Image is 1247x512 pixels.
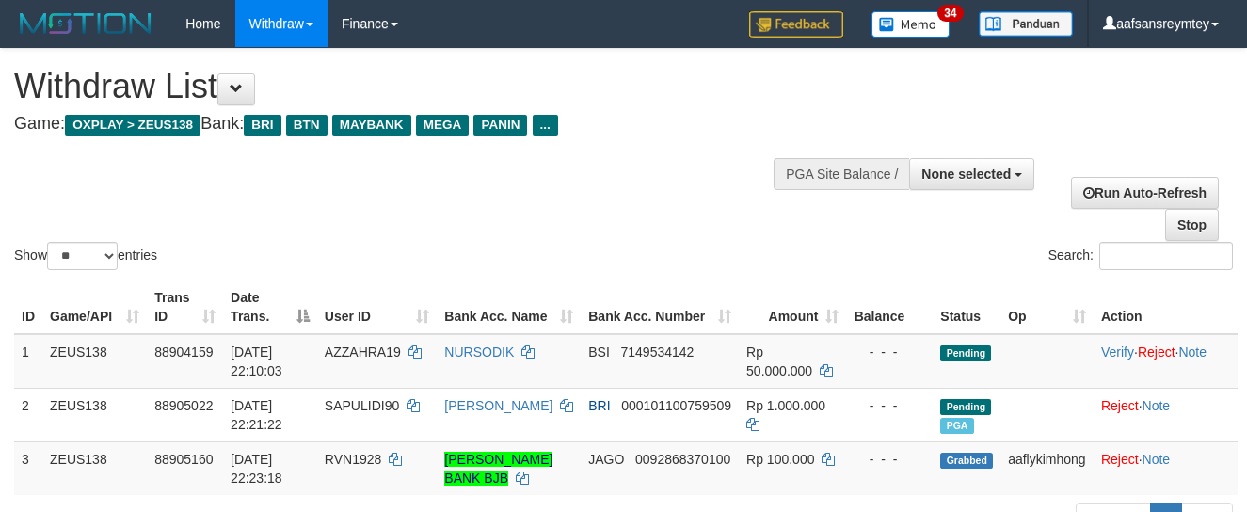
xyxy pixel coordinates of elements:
[14,334,42,389] td: 1
[154,452,213,467] span: 88905160
[921,167,1011,182] span: None selected
[846,280,933,334] th: Balance
[940,453,993,469] span: Grabbed
[746,344,812,378] span: Rp 50.000.000
[14,68,812,105] h1: Withdraw List
[437,280,581,334] th: Bank Acc. Name: activate to sort column ascending
[1000,441,1094,495] td: aaflykimhong
[739,280,846,334] th: Amount: activate to sort column ascending
[1094,388,1238,441] td: ·
[621,344,695,360] span: Copy 7149534142 to clipboard
[909,158,1034,190] button: None selected
[1143,398,1171,413] a: Note
[47,242,118,270] select: Showentries
[1099,242,1233,270] input: Search:
[14,280,42,334] th: ID
[286,115,328,136] span: BTN
[1165,209,1219,241] a: Stop
[244,115,280,136] span: BRI
[588,452,624,467] span: JAGO
[444,452,552,486] a: [PERSON_NAME] BANK BJB
[746,398,825,413] span: Rp 1.000.000
[231,398,282,432] span: [DATE] 22:21:22
[940,418,973,434] span: Marked by aaftrukkakada
[14,9,157,38] img: MOTION_logo.png
[933,280,1000,334] th: Status
[332,115,411,136] span: MAYBANK
[1143,452,1171,467] a: Note
[979,11,1073,37] img: panduan.png
[621,398,731,413] span: Copy 000101100759509 to clipboard
[871,11,951,38] img: Button%20Memo.svg
[416,115,470,136] span: MEGA
[14,441,42,495] td: 3
[65,115,200,136] span: OXPLAY > ZEUS138
[1094,334,1238,389] td: · ·
[1101,452,1139,467] a: Reject
[325,452,381,467] span: RVN1928
[749,11,843,38] img: Feedback.jpg
[940,399,991,415] span: Pending
[42,280,147,334] th: Game/API: activate to sort column ascending
[42,388,147,441] td: ZEUS138
[940,345,991,361] span: Pending
[42,334,147,389] td: ZEUS138
[325,344,401,360] span: AZZAHRA19
[854,343,925,361] div: - - -
[1138,344,1175,360] a: Reject
[854,396,925,415] div: - - -
[154,344,213,360] span: 88904159
[14,242,157,270] label: Show entries
[154,398,213,413] span: 88905022
[473,115,527,136] span: PANIN
[581,280,739,334] th: Bank Acc. Number: activate to sort column ascending
[635,452,730,467] span: Copy 0092868370100 to clipboard
[317,280,437,334] th: User ID: activate to sort column ascending
[14,115,812,134] h4: Game: Bank:
[533,115,558,136] span: ...
[1094,280,1238,334] th: Action
[147,280,223,334] th: Trans ID: activate to sort column ascending
[231,452,282,486] span: [DATE] 22:23:18
[231,344,282,378] span: [DATE] 22:10:03
[444,398,552,413] a: [PERSON_NAME]
[1000,280,1094,334] th: Op: activate to sort column ascending
[854,450,925,469] div: - - -
[14,388,42,441] td: 2
[325,398,399,413] span: SAPULIDI90
[746,452,814,467] span: Rp 100.000
[937,5,963,22] span: 34
[774,158,909,190] div: PGA Site Balance /
[42,441,147,495] td: ZEUS138
[1178,344,1207,360] a: Note
[1101,344,1134,360] a: Verify
[444,344,514,360] a: NURSODIK
[588,398,610,413] span: BRI
[588,344,610,360] span: BSI
[1071,177,1219,209] a: Run Auto-Refresh
[223,280,317,334] th: Date Trans.: activate to sort column descending
[1101,398,1139,413] a: Reject
[1094,441,1238,495] td: ·
[1048,242,1233,270] label: Search:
